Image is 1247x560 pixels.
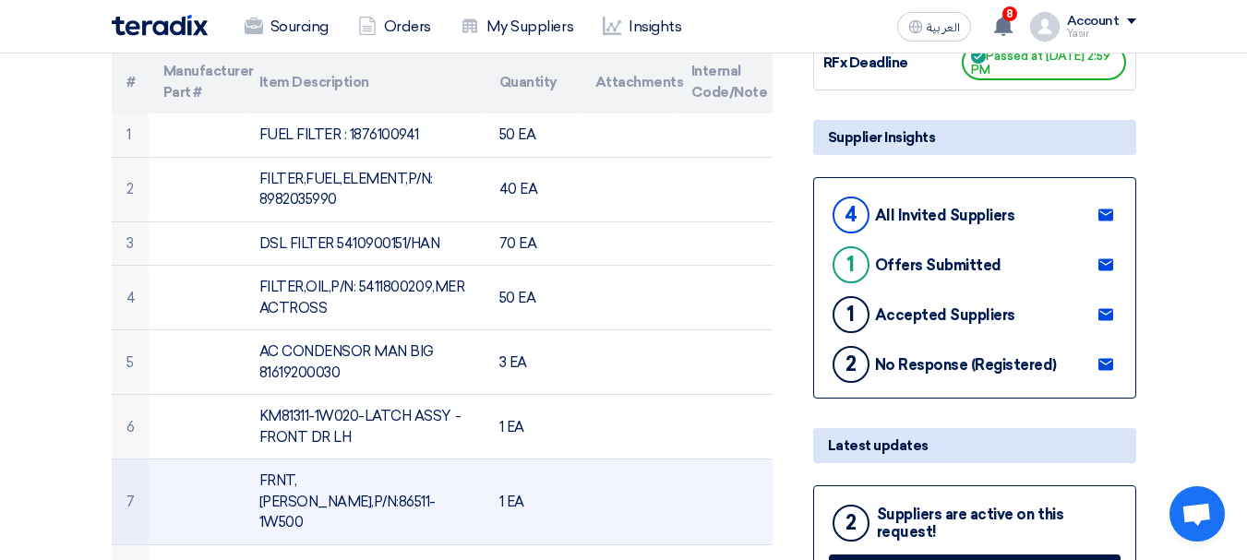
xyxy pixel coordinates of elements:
[112,330,149,395] td: 5
[149,50,245,113] th: Manufacturer Part #
[245,395,485,459] td: KM81311-1W020-LATCH ASSY -FRONT DR LH
[446,6,588,47] a: My Suppliers
[485,459,581,545] td: 1 EA
[245,50,485,113] th: Item Description
[112,395,149,459] td: 6
[485,50,581,113] th: Quantity
[1067,14,1120,30] div: Account
[485,330,581,395] td: 3 EA
[485,221,581,266] td: 70 EA
[485,395,581,459] td: 1 EA
[343,6,446,47] a: Orders
[833,346,869,383] div: 2
[813,120,1136,155] div: Supplier Insights
[112,459,149,545] td: 7
[230,6,343,47] a: Sourcing
[112,15,208,36] img: Teradix logo
[927,21,960,34] span: العربية
[588,6,696,47] a: Insights
[1067,29,1136,39] div: Yasir
[245,459,485,545] td: FRNT,[PERSON_NAME],P/N:86511-1W500
[875,356,1057,374] div: No Response (Registered)
[875,256,1001,274] div: Offers Submitted
[112,221,149,266] td: 3
[245,221,485,266] td: DSL FILTER 5410900151/HAN
[833,246,869,283] div: 1
[485,157,581,221] td: 40 EA
[877,506,1121,541] div: Suppliers are active on this request!
[112,157,149,221] td: 2
[1002,6,1017,21] span: 8
[833,197,869,233] div: 4
[833,505,869,542] div: 2
[1169,486,1225,542] div: Open chat
[813,428,1136,463] div: Latest updates
[485,266,581,330] td: 50 EA
[833,296,869,333] div: 1
[245,266,485,330] td: FILTER,OIL,P/N: 5411800209,MER ACTROSS
[245,157,485,221] td: FILTER,FUEL,ELEMENT,P/N: 8982035990
[112,113,149,157] td: 1
[897,12,971,42] button: العربية
[112,266,149,330] td: 4
[823,53,962,74] div: RFx Deadline
[245,330,485,395] td: AC CONDENSOR MAN BIG 81619200030
[875,207,1015,224] div: All Invited Suppliers
[245,113,485,157] td: FUEL FILTER : 1876100941
[112,50,149,113] th: #
[677,50,773,113] th: Internal Code/Note
[875,306,1015,324] div: Accepted Suppliers
[962,44,1126,80] span: Passed at [DATE] 2:59 PM
[581,50,677,113] th: Attachments
[485,113,581,157] td: 50 EA
[1030,12,1060,42] img: profile_test.png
